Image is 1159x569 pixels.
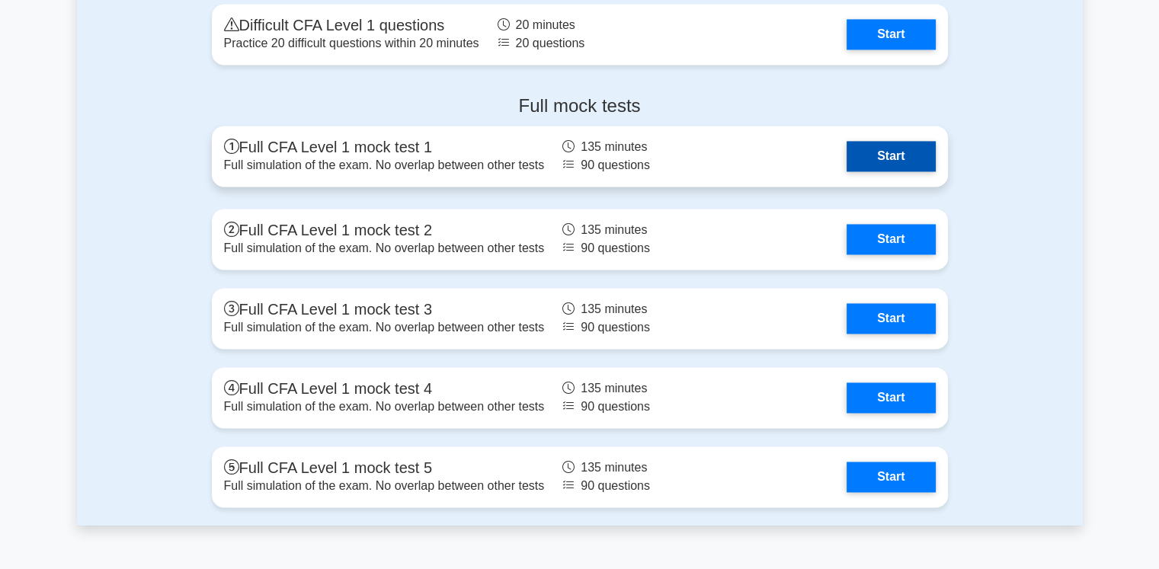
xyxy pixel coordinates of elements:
a: Start [847,382,935,413]
a: Start [847,19,935,50]
a: Start [847,224,935,254]
a: Start [847,462,935,492]
h4: Full mock tests [212,95,948,117]
a: Start [847,141,935,171]
a: Start [847,303,935,334]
